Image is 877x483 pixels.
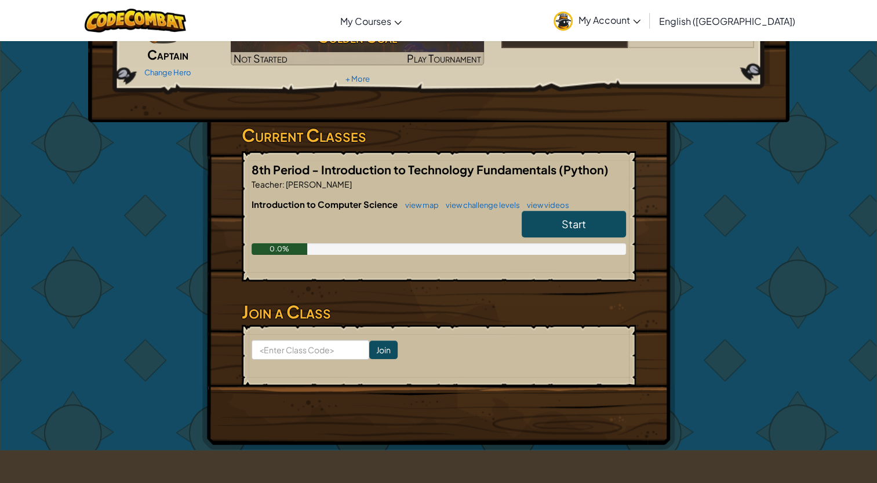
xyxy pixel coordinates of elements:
span: My Account [578,14,641,26]
span: Captain [147,46,188,63]
img: avatar [554,12,573,31]
img: CodeCombat logo [85,9,186,32]
span: English ([GEOGRAPHIC_DATA]) [659,15,795,27]
h3: Join a Class [242,299,636,325]
a: + More [345,74,369,83]
a: view map [399,200,439,210]
span: : [282,179,285,189]
span: Teacher [252,179,282,189]
a: Change Hero [144,68,191,77]
a: My Account [548,2,646,39]
span: 8th Period - Introduction to Technology Fundamentals [252,162,559,177]
a: view challenge levels [440,200,520,210]
div: 0.0% [252,243,308,255]
span: Not Started [234,52,288,65]
span: My Courses [340,15,391,27]
span: (Python) [559,162,609,177]
h3: Current Classes [242,122,636,148]
a: 8th Period - Introduction to Technology Fundamentals4players [501,37,755,50]
span: Introduction to Computer Science [252,199,399,210]
input: Join [369,341,398,359]
a: Golden GoalNot StartedPlay Tournament [231,21,484,65]
span: [PERSON_NAME] [285,179,352,189]
a: English ([GEOGRAPHIC_DATA]) [653,5,801,36]
input: <Enter Class Code> [252,340,369,360]
a: view videos [521,200,569,210]
span: Play Tournament [407,52,481,65]
a: My Courses [334,5,407,36]
span: Start [562,217,586,230]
